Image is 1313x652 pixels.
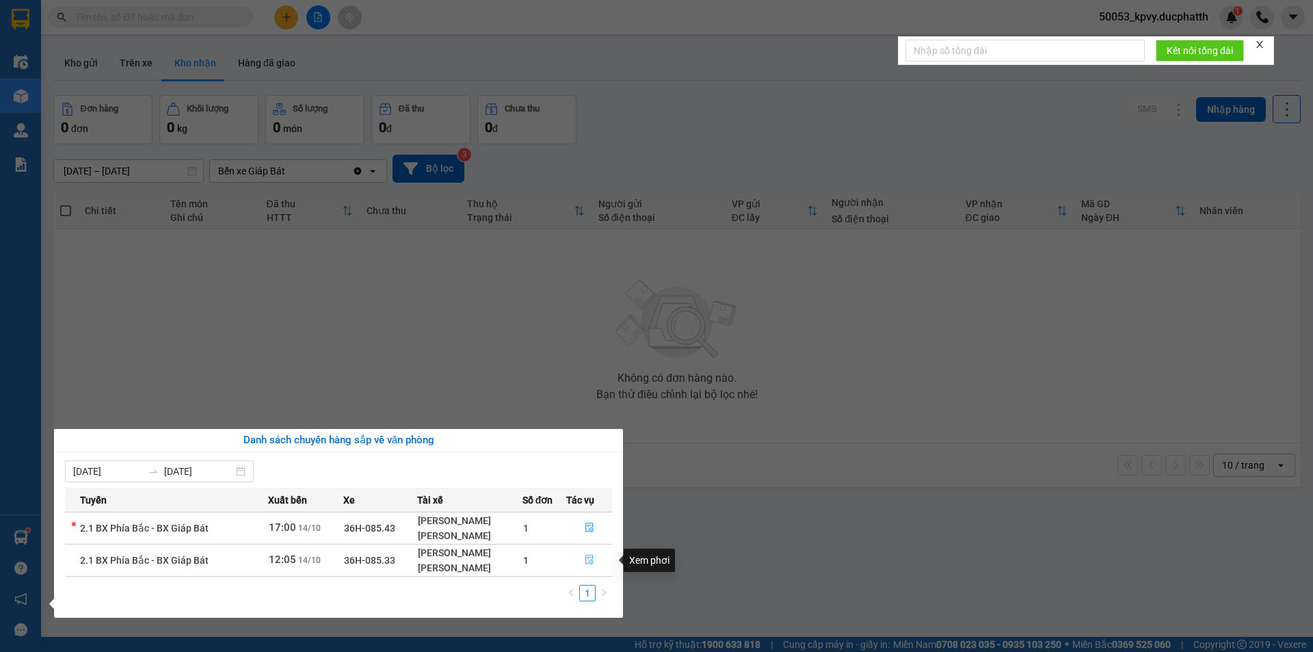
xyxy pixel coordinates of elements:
[523,555,529,566] span: 1
[344,523,395,534] span: 36H-085.43
[566,493,594,508] span: Tác vụ
[269,521,296,534] span: 17:00
[298,556,321,565] span: 14/10
[1255,40,1264,49] span: close
[585,555,594,566] span: file-done
[268,493,307,508] span: Xuất bến
[344,555,395,566] span: 36H-085.33
[343,493,355,508] span: Xe
[80,555,209,566] span: 2.1 BX Phía Bắc - BX Giáp Bát
[567,517,612,539] button: file-done
[1156,40,1244,62] button: Kết nối tổng đài
[418,560,521,575] div: [PERSON_NAME]
[600,588,608,597] span: right
[148,466,159,477] span: to
[80,523,209,534] span: 2.1 BX Phía Bắc - BX Giáp Bát
[523,523,529,534] span: 1
[579,585,596,601] li: 1
[585,523,594,534] span: file-done
[418,513,521,528] div: [PERSON_NAME]
[269,553,296,566] span: 12:05
[563,585,579,601] li: Previous Page
[164,464,233,479] input: Đến ngày
[522,493,553,508] span: Số đơn
[567,588,575,597] span: left
[567,549,612,571] button: file-done
[298,523,321,533] span: 14/10
[65,432,612,449] div: Danh sách chuyến hàng sắp về văn phòng
[148,466,159,477] span: swap-right
[80,493,107,508] span: Tuyến
[417,493,443,508] span: Tài xế
[418,528,521,543] div: [PERSON_NAME]
[1167,43,1233,58] span: Kết nối tổng đài
[418,545,521,560] div: [PERSON_NAME]
[73,464,142,479] input: Từ ngày
[624,549,675,572] div: Xem phơi
[905,40,1145,62] input: Nhập số tổng đài
[563,585,579,601] button: left
[596,585,612,601] button: right
[580,586,595,601] a: 1
[596,585,612,601] li: Next Page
